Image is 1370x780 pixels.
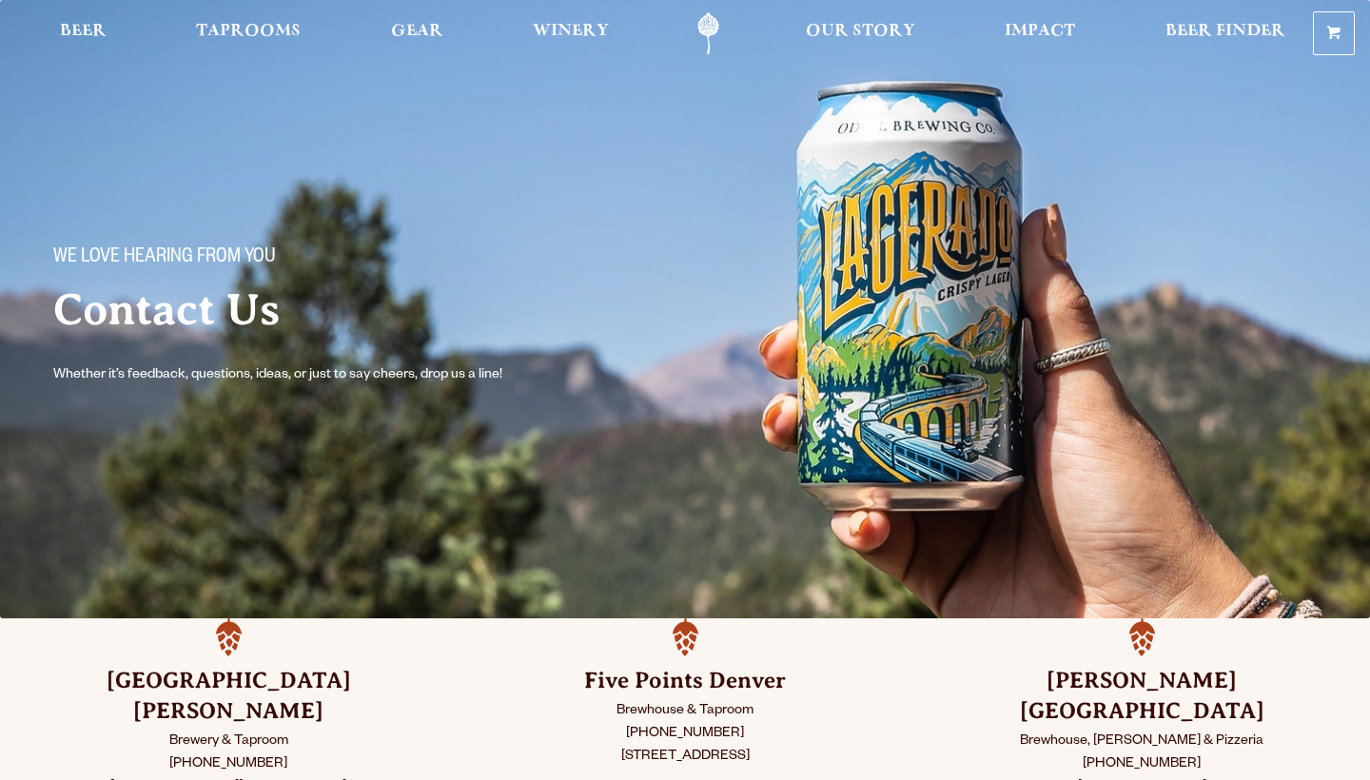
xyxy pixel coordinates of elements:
[60,24,107,39] span: Beer
[533,24,609,39] span: Winery
[504,666,866,696] h3: Five Points Denver
[1153,12,1298,55] a: Beer Finder
[673,12,744,55] a: Odell Home
[520,12,621,55] a: Winery
[1165,24,1285,39] span: Beer Finder
[379,12,456,55] a: Gear
[48,12,119,55] a: Beer
[1005,24,1075,39] span: Impact
[53,246,276,271] span: We love hearing from you
[196,24,301,39] span: Taprooms
[793,12,928,55] a: Our Story
[48,666,409,727] h3: [GEOGRAPHIC_DATA][PERSON_NAME]
[53,286,647,334] h2: Contact Us
[992,12,1087,55] a: Impact
[391,24,443,39] span: Gear
[504,700,866,769] p: Brewhouse & Taproom [PHONE_NUMBER] [STREET_ADDRESS]
[53,364,540,387] p: Whether it’s feedback, questions, ideas, or just to say cheers, drop us a line!
[806,24,915,39] span: Our Story
[961,666,1322,727] h3: [PERSON_NAME] [GEOGRAPHIC_DATA]
[184,12,313,55] a: Taprooms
